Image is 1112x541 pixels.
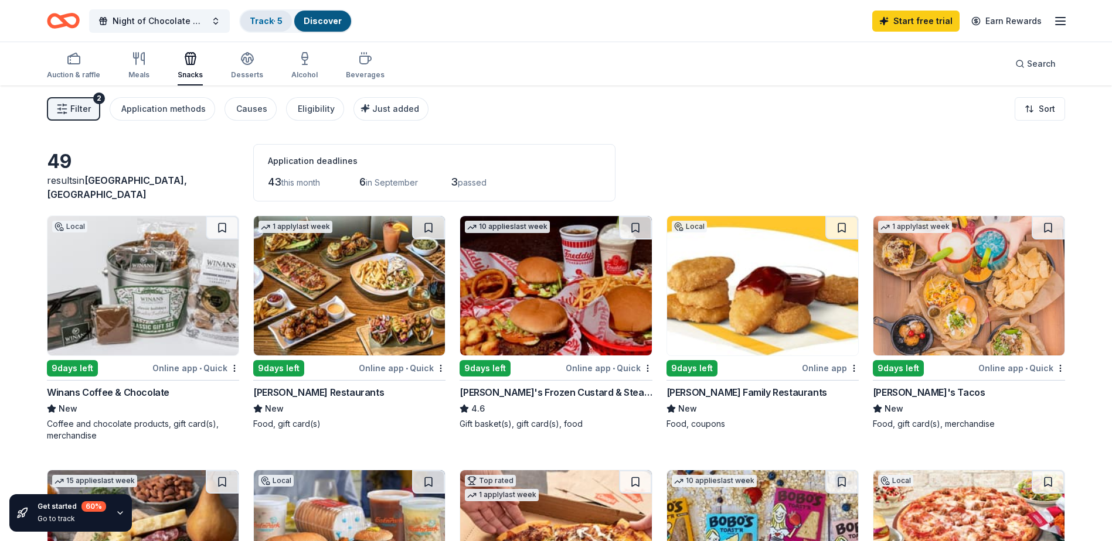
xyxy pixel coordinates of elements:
[460,215,652,430] a: Image for Freddy's Frozen Custard & Steakburgers10 applieslast week9days leftOnline app•Quick[PER...
[128,70,149,80] div: Meals
[239,9,352,33] button: Track· 5Discover
[113,14,206,28] span: Night of Chocolate Gala 2025
[89,9,230,33] button: Night of Chocolate Gala 2025
[121,102,206,116] div: Application methods
[346,47,385,85] button: Beverages
[1015,97,1065,121] button: Sort
[231,47,263,85] button: Desserts
[265,402,284,416] span: New
[47,418,239,441] div: Coffee and chocolate products, gift card(s), merchandise
[178,70,203,80] div: Snacks
[465,221,550,233] div: 10 applies last week
[47,360,98,376] div: 9 days left
[281,177,320,187] span: this month
[678,402,697,416] span: New
[372,104,419,114] span: Just added
[451,176,458,188] span: 3
[291,47,318,85] button: Alcohol
[236,102,267,116] div: Causes
[128,47,149,85] button: Meals
[178,47,203,85] button: Snacks
[47,7,80,35] a: Home
[465,475,516,487] div: Top rated
[259,475,294,487] div: Local
[253,360,304,376] div: 9 days left
[254,216,445,355] img: Image for Thompson Restaurants
[359,176,366,188] span: 6
[268,154,601,168] div: Application deadlines
[59,402,77,416] span: New
[873,418,1065,430] div: Food, gift card(s), merchandise
[47,47,100,85] button: Auction & raffle
[872,11,960,32] a: Start free trial
[885,402,903,416] span: New
[250,16,283,26] a: Track· 5
[613,364,615,373] span: •
[52,221,87,232] div: Local
[291,70,318,80] div: Alcohol
[1025,364,1028,373] span: •
[231,70,263,80] div: Desserts
[93,93,105,104] div: 2
[667,216,858,355] img: Image for Kilroy Family Restaurants
[878,221,952,233] div: 1 apply last week
[268,176,281,188] span: 43
[878,475,913,487] div: Local
[70,102,91,116] span: Filter
[873,216,1065,355] img: Image for Torchy's Tacos
[52,475,137,487] div: 15 applies last week
[298,102,335,116] div: Eligibility
[566,361,652,375] div: Online app Quick
[47,97,100,121] button: Filter2
[1039,102,1055,116] span: Sort
[1027,57,1056,71] span: Search
[47,173,239,201] div: results
[460,418,652,430] div: Gift basket(s), gift card(s), food
[81,501,106,512] div: 60 %
[47,215,239,441] a: Image for Winans Coffee & ChocolateLocal9days leftOnline app•QuickWinans Coffee & ChocolateNewCof...
[672,221,707,232] div: Local
[978,361,1065,375] div: Online app Quick
[406,364,408,373] span: •
[672,475,757,487] div: 10 applies last week
[666,418,859,430] div: Food, coupons
[666,360,717,376] div: 9 days left
[47,174,187,200] span: in
[253,418,446,430] div: Food, gift card(s)
[253,385,384,399] div: [PERSON_NAME] Restaurants
[471,402,485,416] span: 4.6
[47,174,187,200] span: [GEOGRAPHIC_DATA], [GEOGRAPHIC_DATA]
[225,97,277,121] button: Causes
[110,97,215,121] button: Application methods
[152,361,239,375] div: Online app Quick
[873,215,1065,430] a: Image for Torchy's Tacos1 applylast week9days leftOnline app•Quick[PERSON_NAME]'s TacosNewFood, g...
[666,385,827,399] div: [PERSON_NAME] Family Restaurants
[802,361,859,375] div: Online app
[38,514,106,523] div: Go to track
[460,385,652,399] div: [PERSON_NAME]'s Frozen Custard & Steakburgers
[666,215,859,430] a: Image for Kilroy Family RestaurantsLocal9days leftOnline app[PERSON_NAME] Family RestaurantsNewFo...
[964,11,1049,32] a: Earn Rewards
[253,215,446,430] a: Image for Thompson Restaurants1 applylast week9days leftOnline app•Quick[PERSON_NAME] Restaurants...
[259,221,332,233] div: 1 apply last week
[359,361,446,375] div: Online app Quick
[286,97,344,121] button: Eligibility
[47,216,239,355] img: Image for Winans Coffee & Chocolate
[199,364,202,373] span: •
[1006,52,1065,76] button: Search
[38,501,106,512] div: Get started
[47,150,239,173] div: 49
[873,360,924,376] div: 9 days left
[353,97,429,121] button: Just added
[366,177,418,187] span: in September
[346,70,385,80] div: Beverages
[458,177,487,187] span: passed
[304,16,342,26] a: Discover
[47,385,169,399] div: Winans Coffee & Chocolate
[460,360,511,376] div: 9 days left
[465,489,539,501] div: 1 apply last week
[460,216,651,355] img: Image for Freddy's Frozen Custard & Steakburgers
[47,70,100,80] div: Auction & raffle
[873,385,985,399] div: [PERSON_NAME]'s Tacos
